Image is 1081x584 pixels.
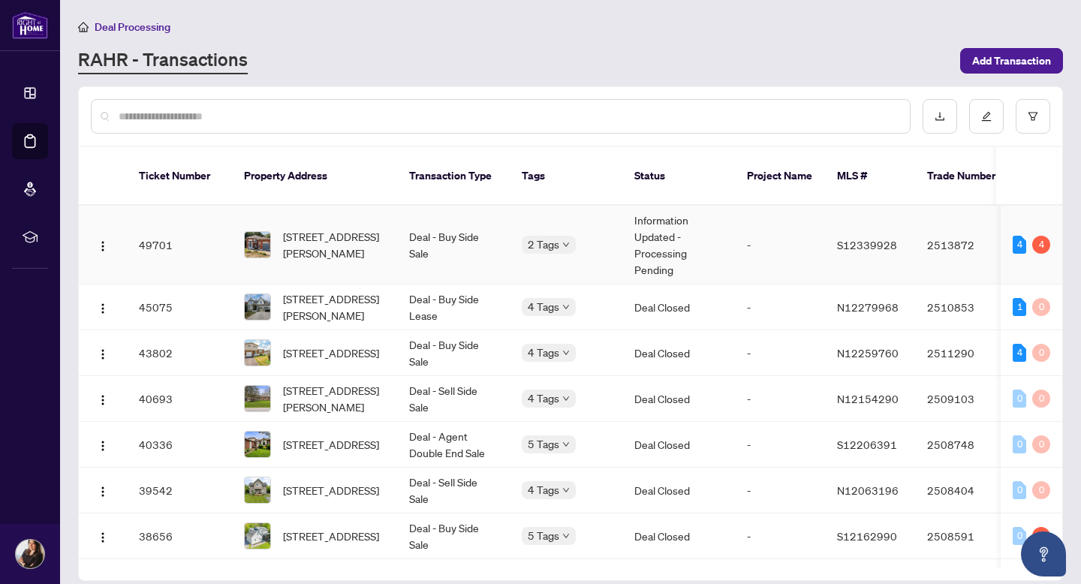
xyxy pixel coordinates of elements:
[245,523,270,549] img: thumbnail-img
[127,468,232,513] td: 39542
[1032,344,1050,362] div: 0
[915,284,1020,330] td: 2510853
[78,22,89,32] span: home
[283,382,385,415] span: [STREET_ADDRESS][PERSON_NAME]
[622,513,735,559] td: Deal Closed
[1032,390,1050,408] div: 0
[622,468,735,513] td: Deal Closed
[622,330,735,376] td: Deal Closed
[528,527,559,544] span: 5 Tags
[283,290,385,324] span: [STREET_ADDRESS][PERSON_NAME]
[91,295,115,319] button: Logo
[837,300,899,314] span: N12279968
[97,348,109,360] img: Logo
[510,147,622,206] th: Tags
[232,147,397,206] th: Property Address
[562,241,570,248] span: down
[915,376,1020,422] td: 2509103
[528,298,559,315] span: 4 Tags
[528,344,559,361] span: 4 Tags
[91,233,115,257] button: Logo
[283,436,379,453] span: [STREET_ADDRESS]
[283,228,385,261] span: [STREET_ADDRESS][PERSON_NAME]
[91,432,115,456] button: Logo
[127,147,232,206] th: Ticket Number
[1021,531,1066,576] button: Open asap
[1013,344,1026,362] div: 4
[127,376,232,422] td: 40693
[923,99,957,134] button: download
[915,513,1020,559] td: 2508591
[16,540,44,568] img: Profile Icon
[562,532,570,540] span: down
[1016,99,1050,134] button: filter
[245,232,270,257] img: thumbnail-img
[97,440,109,452] img: Logo
[562,486,570,494] span: down
[1013,527,1026,545] div: 0
[981,111,992,122] span: edit
[397,422,510,468] td: Deal - Agent Double End Sale
[397,468,510,513] td: Deal - Sell Side Sale
[97,240,109,252] img: Logo
[97,303,109,315] img: Logo
[127,284,232,330] td: 45075
[397,513,510,559] td: Deal - Buy Side Sale
[915,147,1020,206] th: Trade Number
[397,206,510,284] td: Deal - Buy Side Sale
[12,11,48,39] img: logo
[1013,435,1026,453] div: 0
[283,345,379,361] span: [STREET_ADDRESS]
[127,330,232,376] td: 43802
[960,48,1063,74] button: Add Transaction
[562,303,570,311] span: down
[1013,236,1026,254] div: 4
[915,422,1020,468] td: 2508748
[245,432,270,457] img: thumbnail-img
[735,468,825,513] td: -
[397,284,510,330] td: Deal - Buy Side Lease
[1032,435,1050,453] div: 0
[915,468,1020,513] td: 2508404
[245,477,270,503] img: thumbnail-img
[397,330,510,376] td: Deal - Buy Side Sale
[283,528,379,544] span: [STREET_ADDRESS]
[397,147,510,206] th: Transaction Type
[1032,481,1050,499] div: 0
[245,294,270,320] img: thumbnail-img
[1013,298,1026,316] div: 1
[837,483,899,497] span: N12063196
[735,284,825,330] td: -
[1032,527,1050,545] div: 1
[735,147,825,206] th: Project Name
[735,330,825,376] td: -
[97,531,109,543] img: Logo
[837,529,897,543] span: S12162990
[283,482,379,498] span: [STREET_ADDRESS]
[528,435,559,453] span: 5 Tags
[78,47,248,74] a: RAHR - Transactions
[127,206,232,284] td: 49701
[1032,298,1050,316] div: 0
[969,99,1004,134] button: edit
[397,376,510,422] td: Deal - Sell Side Sale
[562,395,570,402] span: down
[91,478,115,502] button: Logo
[622,206,735,284] td: Information Updated - Processing Pending
[622,422,735,468] td: Deal Closed
[562,441,570,448] span: down
[91,387,115,411] button: Logo
[91,524,115,548] button: Logo
[91,341,115,365] button: Logo
[562,349,570,357] span: down
[245,340,270,366] img: thumbnail-img
[95,20,170,34] span: Deal Processing
[622,376,735,422] td: Deal Closed
[735,513,825,559] td: -
[622,147,735,206] th: Status
[972,49,1051,73] span: Add Transaction
[935,111,945,122] span: download
[837,346,899,360] span: N12259760
[245,386,270,411] img: thumbnail-img
[825,147,915,206] th: MLS #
